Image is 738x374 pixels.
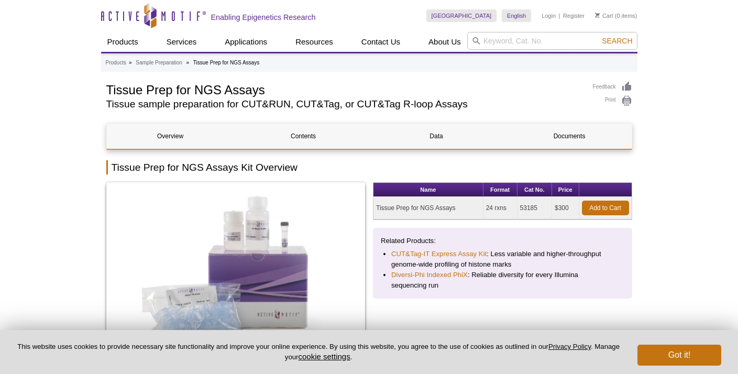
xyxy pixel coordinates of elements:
a: Documents [506,124,633,149]
a: Products [101,32,145,52]
li: » [129,60,132,65]
li: | [559,9,560,22]
a: Print [593,95,632,107]
h2: Tissue sample preparation for CUT&RUN, CUT&Tag, or CUT&Tag R-loop Assays [106,100,582,109]
td: Tissue Prep for NGS Assays [373,197,483,219]
a: CUT&Tag-IT Express Assay Kit [391,249,487,259]
th: Format [483,183,517,197]
a: Diversi-Phi Indexed PhiX [391,270,468,280]
li: (0 items) [595,9,637,22]
th: Cat No. [517,183,552,197]
a: English [502,9,531,22]
li: : Reliable diversity for every Illumina sequencing run [391,270,614,291]
p: This website uses cookies to provide necessary site functionality and improve your online experie... [17,342,620,362]
li: » [186,60,189,65]
td: $300 [552,197,579,219]
img: Your Cart [595,13,600,18]
a: About Us [422,32,467,52]
h1: Tissue Prep for NGS Assays [106,81,582,97]
a: Contact Us [355,32,406,52]
input: Keyword, Cat. No. [467,32,637,50]
a: Login [542,12,556,19]
li: : Less variable and higher-throughput genome-wide profiling of histone marks [391,249,614,270]
button: Search [599,36,635,46]
a: [GEOGRAPHIC_DATA] [426,9,497,22]
a: Applications [218,32,273,52]
a: Register [563,12,585,19]
li: Tissue Prep for NGS Assays [193,60,259,65]
a: Resources [289,32,339,52]
a: Feedback [593,81,632,93]
a: Contents [240,124,367,149]
img: Tissue Prep for NGS Assays Ki [106,182,366,355]
a: Overview [107,124,234,149]
a: Services [160,32,203,52]
a: Data [373,124,500,149]
p: Related Products: [381,236,624,246]
h2: Tissue Prep for NGS Assays Kit Overview [106,160,632,174]
span: Search [602,37,632,45]
th: Price [552,183,579,197]
a: Privacy Policy [548,343,591,350]
a: Cart [595,12,613,19]
a: Products [106,58,126,68]
a: Add to Cart [582,201,629,215]
th: Name [373,183,483,197]
button: cookie settings [298,352,350,361]
td: 53185 [517,197,552,219]
h2: Enabling Epigenetics Research [211,13,316,22]
a: Sample Preparation [136,58,182,68]
button: Got it! [637,345,721,366]
td: 24 rxns [483,197,517,219]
